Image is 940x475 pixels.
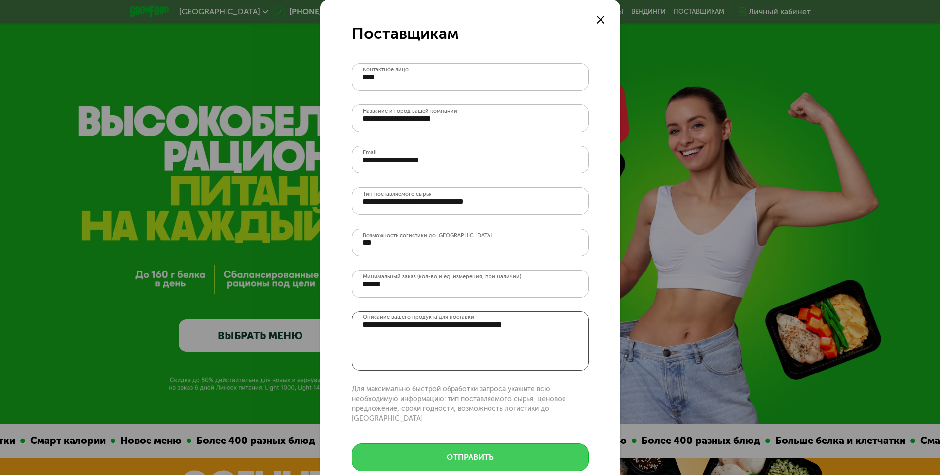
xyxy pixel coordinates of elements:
[363,274,521,279] label: Минимальный заказ (кол-во и ед. измерения, при наличии)
[352,384,589,424] p: Для максимально быстрой обработки запроса укажите всю необходимую информацию: тип поставляемого с...
[352,24,589,43] div: Поставщикам
[363,191,432,197] label: Тип поставляемого сырья
[363,67,409,72] label: Контактное лицо
[363,150,376,155] label: Email
[352,443,589,471] button: отправить
[363,108,457,114] label: Название и город вашей компании
[363,312,474,322] label: Описание вашего продукта для поставки
[363,233,492,238] label: Возможность логистики до [GEOGRAPHIC_DATA]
